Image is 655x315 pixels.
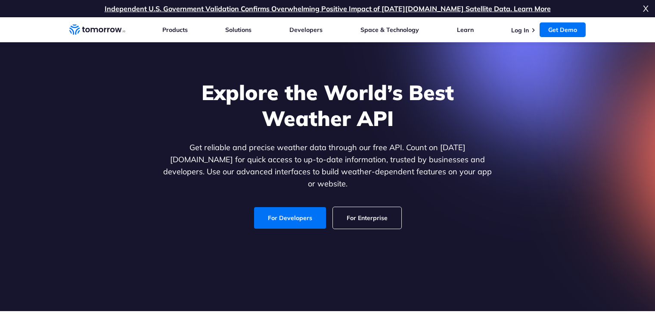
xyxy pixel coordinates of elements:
[69,23,125,36] a: Home link
[161,142,494,190] p: Get reliable and precise weather data through our free API. Count on [DATE][DOMAIN_NAME] for quic...
[254,207,326,229] a: For Developers
[162,26,188,34] a: Products
[360,26,419,34] a: Space & Technology
[161,79,494,131] h1: Explore the World’s Best Weather API
[457,26,474,34] a: Learn
[333,207,401,229] a: For Enterprise
[540,22,586,37] a: Get Demo
[289,26,323,34] a: Developers
[105,4,551,13] a: Independent U.S. Government Validation Confirms Overwhelming Positive Impact of [DATE][DOMAIN_NAM...
[225,26,251,34] a: Solutions
[511,26,529,34] a: Log In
